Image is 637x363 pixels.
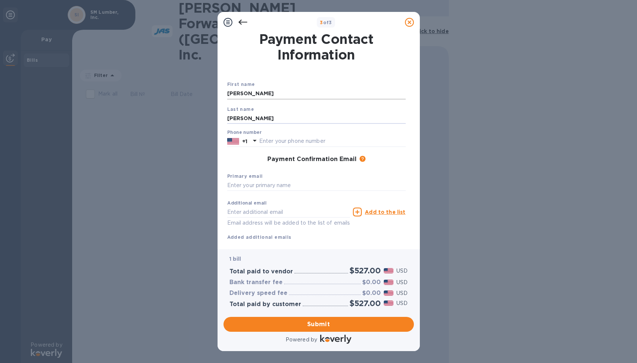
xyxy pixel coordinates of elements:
[396,267,408,275] p: USD
[267,156,357,163] h3: Payment Confirmation Email
[384,280,394,285] img: USD
[227,131,261,135] label: Phone number
[229,279,283,286] h3: Bank transfer fee
[227,106,254,112] b: Last name
[229,320,408,329] span: Submit
[227,173,263,179] b: Primary email
[229,268,293,275] h3: Total paid to vendor
[227,180,406,191] input: Enter your primary name
[384,290,394,296] img: USD
[362,290,381,297] h3: $0.00
[259,136,406,147] input: Enter your phone number
[227,88,406,99] input: Enter your first name
[396,279,408,286] p: USD
[229,256,241,262] b: 1 bill
[396,299,408,307] p: USD
[365,209,405,215] u: Add to the list
[320,20,332,25] b: of 3
[227,113,406,124] input: Enter your last name
[350,266,381,275] h2: $527.00
[229,301,301,308] h3: Total paid by customer
[227,206,350,218] input: Enter additional email
[227,201,267,206] label: Additional email
[227,234,292,240] b: Added additional emails
[227,137,239,145] img: US
[223,317,414,332] button: Submit
[384,268,394,273] img: USD
[396,289,408,297] p: USD
[320,20,323,25] span: 3
[229,290,287,297] h3: Delivery speed fee
[350,299,381,308] h2: $527.00
[384,301,394,306] img: USD
[242,138,247,145] p: +1
[286,336,317,344] p: Powered by
[320,335,351,344] img: Logo
[362,279,381,286] h3: $0.00
[227,31,406,62] h1: Payment Contact Information
[227,219,350,227] p: Email address will be added to the list of emails
[227,81,255,87] b: First name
